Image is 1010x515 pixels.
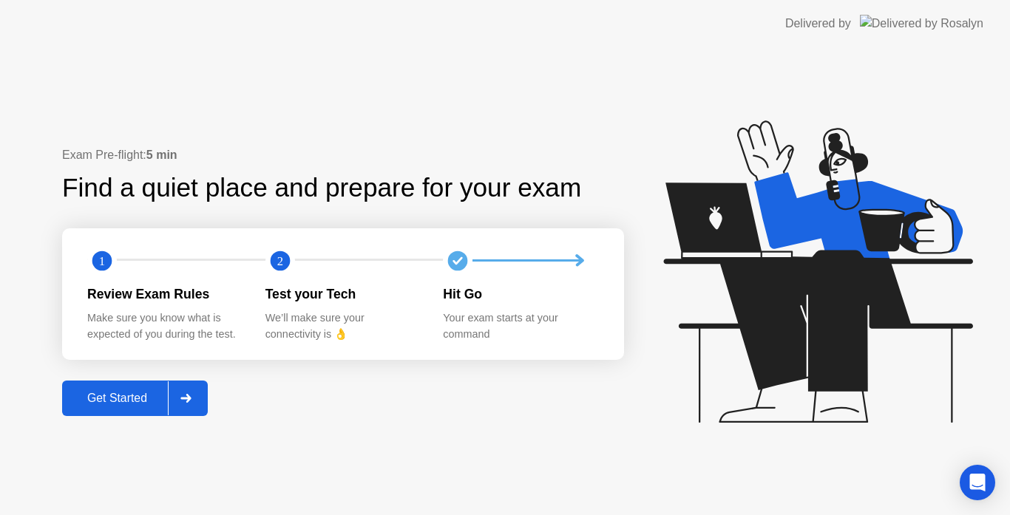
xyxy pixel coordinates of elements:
[443,310,597,342] div: Your exam starts at your command
[265,284,420,304] div: Test your Tech
[67,392,168,405] div: Get Started
[443,284,597,304] div: Hit Go
[277,253,283,267] text: 2
[87,284,242,304] div: Review Exam Rules
[960,465,995,500] div: Open Intercom Messenger
[87,310,242,342] div: Make sure you know what is expected of you during the test.
[62,168,583,208] div: Find a quiet place and prepare for your exam
[62,381,208,416] button: Get Started
[146,149,177,161] b: 5 min
[785,15,851,33] div: Delivered by
[860,15,983,32] img: Delivered by Rosalyn
[265,310,420,342] div: We’ll make sure your connectivity is 👌
[62,146,624,164] div: Exam Pre-flight:
[99,253,105,267] text: 1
